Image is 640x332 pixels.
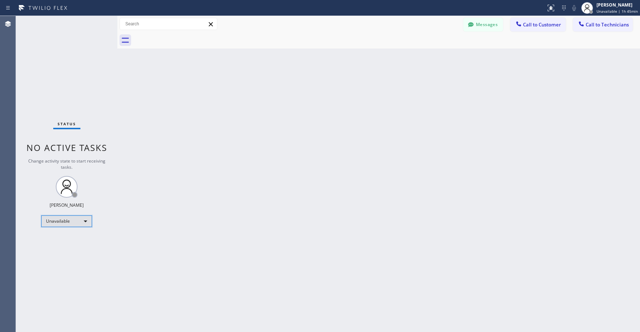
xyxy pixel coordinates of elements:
[58,121,76,126] span: Status
[50,202,84,208] div: [PERSON_NAME]
[523,21,561,28] span: Call to Customer
[120,18,217,30] input: Search
[597,9,638,14] span: Unavailable | 1h 45min
[569,3,579,13] button: Mute
[597,2,638,8] div: [PERSON_NAME]
[463,18,503,31] button: Messages
[28,158,105,170] span: Change activity state to start receiving tasks.
[26,142,107,154] span: No active tasks
[573,18,633,31] button: Call to Technicians
[586,21,629,28] span: Call to Technicians
[510,18,566,31] button: Call to Customer
[41,215,92,227] div: Unavailable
